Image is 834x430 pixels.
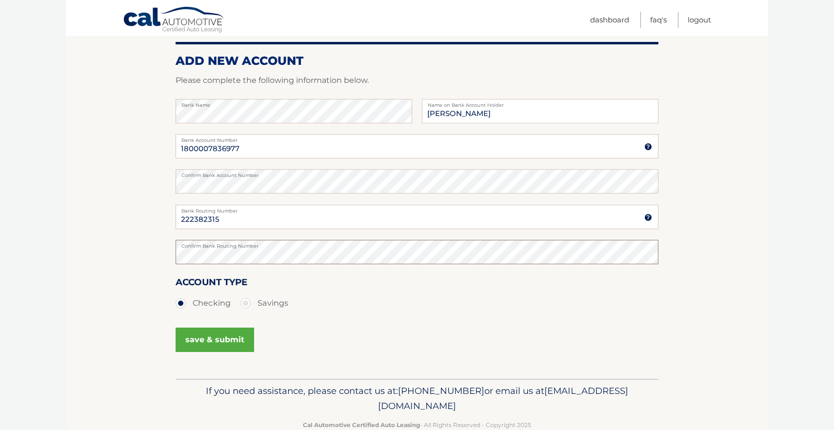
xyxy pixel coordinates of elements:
p: - All Rights Reserved - Copyright 2025 [182,420,652,430]
label: Bank Routing Number [176,205,658,213]
input: Bank Account Number [176,134,658,158]
input: Name on Account (Account Holder Name) [422,99,658,123]
label: Checking [176,293,231,313]
p: Please complete the following information below. [176,74,658,87]
a: Cal Automotive [123,6,225,35]
label: Confirm Bank Routing Number [176,240,658,248]
label: Account Type [176,275,247,293]
label: Bank Name [176,99,412,107]
img: tooltip.svg [644,214,652,221]
label: Bank Account Number [176,134,658,142]
label: Savings [240,293,288,313]
a: Dashboard [590,12,629,28]
label: Confirm Bank Account Number [176,169,658,177]
img: tooltip.svg [644,143,652,151]
p: If you need assistance, please contact us at: or email us at [182,383,652,414]
a: Logout [688,12,711,28]
strong: Cal Automotive Certified Auto Leasing [303,421,420,429]
h2: ADD NEW ACCOUNT [176,54,658,68]
span: [PHONE_NUMBER] [398,385,484,396]
input: Bank Routing Number [176,205,658,229]
a: FAQ's [650,12,667,28]
button: save & submit [176,328,254,352]
label: Name on Bank Account Holder [422,99,658,107]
